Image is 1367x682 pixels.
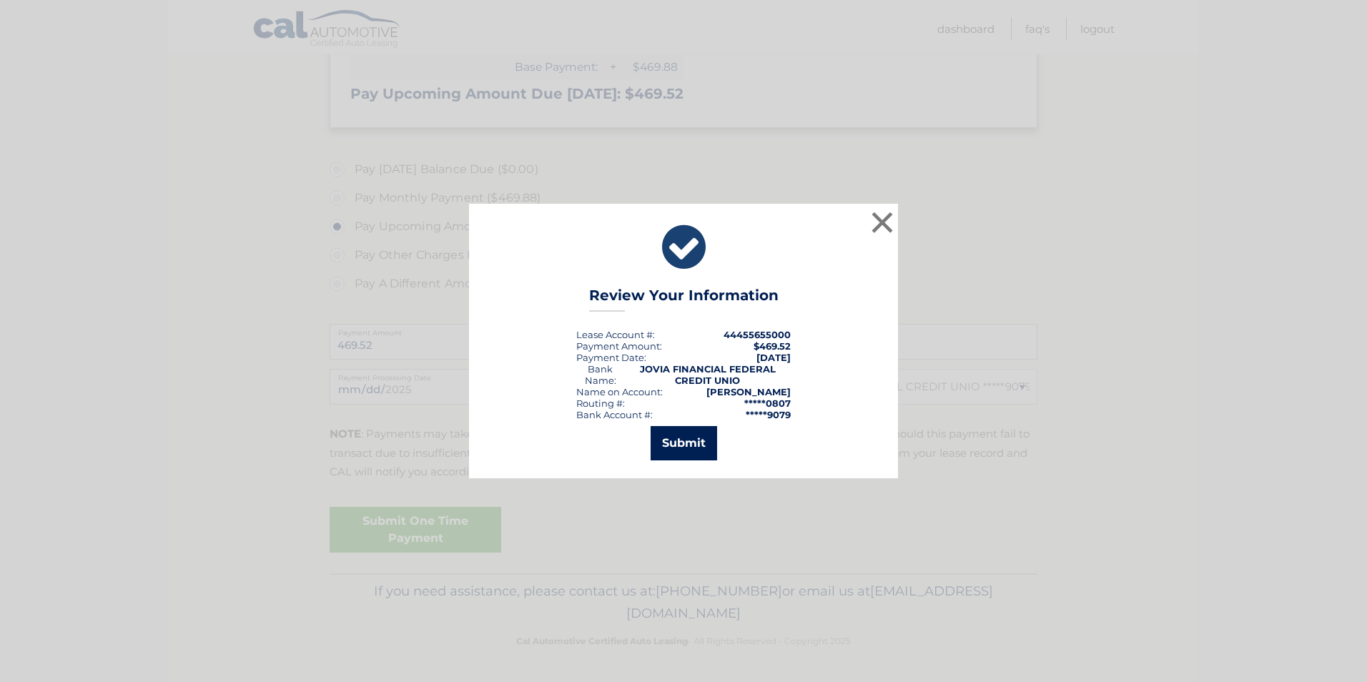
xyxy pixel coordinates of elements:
div: Lease Account #: [576,329,655,340]
strong: [PERSON_NAME] [706,386,791,397]
span: $469.52 [754,340,791,352]
div: Name on Account: [576,386,663,397]
span: [DATE] [756,352,791,363]
span: Payment Date [576,352,644,363]
div: Payment Amount: [576,340,662,352]
button: Submit [651,426,717,460]
h3: Review Your Information [589,287,779,312]
button: × [868,208,897,237]
div: Bank Name: [576,363,624,386]
div: : [576,352,646,363]
div: Routing #: [576,397,625,409]
strong: 44455655000 [724,329,791,340]
strong: JOVIA FINANCIAL FEDERAL CREDIT UNIO [640,363,776,386]
div: Bank Account #: [576,409,653,420]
